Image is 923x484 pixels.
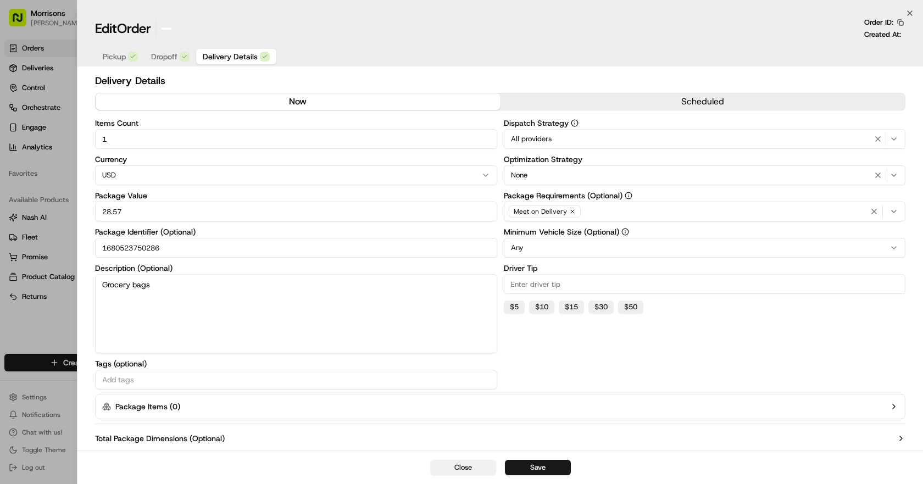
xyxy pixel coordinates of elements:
[37,105,180,116] div: Start new chat
[504,301,525,314] button: $5
[95,238,497,258] input: Enter package identifier
[504,155,906,163] label: Optimization Strategy
[109,186,133,194] span: Pylon
[11,160,20,169] div: 📗
[621,228,629,236] button: Minimum Vehicle Size (Optional)
[571,119,579,127] button: Dispatch Strategy
[504,129,906,149] button: All providers
[95,360,497,368] label: Tags (optional)
[11,44,200,62] p: Welcome 👋
[95,73,905,88] h2: Delivery Details
[203,51,258,62] span: Delivery Details
[95,264,497,272] label: Description (Optional)
[151,51,177,62] span: Dropoff
[11,11,33,33] img: Nash
[103,51,126,62] span: Pickup
[588,301,614,314] button: $30
[864,18,893,27] p: Order ID:
[37,116,139,125] div: We're available if you need us!
[95,433,225,444] label: Total Package Dimensions (Optional)
[29,71,198,82] input: Got a question? Start typing here...
[625,192,632,199] button: Package Requirements (Optional)
[514,207,567,216] span: Meet on Delivery
[430,460,496,475] button: Close
[95,119,497,127] label: Items Count
[618,301,643,314] button: $50
[11,105,31,125] img: 1736555255976-a54dd68f-1ca7-489b-9aae-adbdc363a1c4
[505,460,571,475] button: Save
[187,108,200,121] button: Start new chat
[95,129,497,149] input: Enter items count
[504,264,906,272] label: Driver Tip
[77,186,133,194] a: Powered byPylon
[96,93,501,110] button: now
[95,20,151,37] h1: Edit
[95,228,497,236] label: Package Identifier (Optional)
[95,433,905,444] button: Total Package Dimensions (Optional)
[504,228,906,236] label: Minimum Vehicle Size (Optional)
[529,301,554,314] button: $10
[504,274,906,294] input: Enter driver tip
[504,165,906,185] button: None
[504,119,906,127] label: Dispatch Strategy
[100,373,492,386] input: Add tags
[504,192,906,199] label: Package Requirements (Optional)
[104,159,176,170] span: API Documentation
[504,202,906,221] button: Meet on Delivery
[7,155,88,175] a: 📗Knowledge Base
[864,30,901,40] p: Created At:
[95,155,497,163] label: Currency
[95,394,905,419] button: Package Items (0)
[511,170,527,180] span: None
[117,20,151,37] span: Order
[93,160,102,169] div: 💻
[95,192,497,199] label: Package Value
[22,159,84,170] span: Knowledge Base
[95,202,497,221] input: Enter package value
[501,93,905,110] button: scheduled
[88,155,181,175] a: 💻API Documentation
[559,301,584,314] button: $15
[511,134,552,144] span: All providers
[115,401,180,412] label: Package Items ( 0 )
